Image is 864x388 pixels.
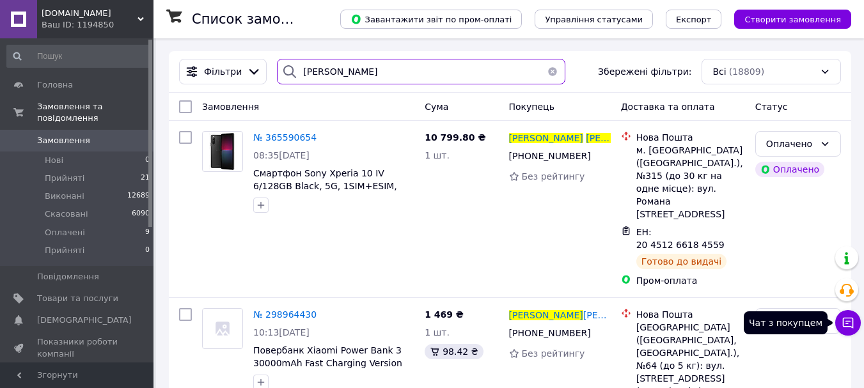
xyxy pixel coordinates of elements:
[425,309,464,320] span: 1 469 ₴
[37,336,118,359] span: Показники роботи компанії
[45,245,84,256] span: Прийняті
[835,310,861,336] button: Чат з покупцем
[744,15,841,24] span: Створити замовлення
[203,133,242,170] img: Фото товару
[204,65,242,78] span: Фільтри
[132,208,150,220] span: 6090
[509,132,611,144] a: [PERSON_NAME][PERSON_NAME]
[425,102,448,112] span: Cума
[729,66,764,77] span: (18809)
[509,133,583,143] span: [PERSON_NAME]
[253,327,310,338] span: 10:13[DATE]
[425,150,450,160] span: 1 шт.
[636,274,745,287] div: Пром-оплата
[277,59,565,84] input: Пошук за номером замовлення, ПІБ покупця, номером телефону, Email, номером накладної
[145,155,150,166] span: 0
[666,10,722,29] button: Експорт
[253,168,411,217] a: Смартфон Sony Xperia 10 IV 6/128GB Black, 5G, 1SIM+ESIM, 12+8+8/8Мп, 6" OLED, 5000 mAh, Snapdrago...
[522,348,585,359] span: Без рейтингу
[535,10,653,29] button: Управління статусами
[583,310,657,320] span: [PERSON_NAME]
[545,15,643,24] span: Управління статусами
[202,308,243,349] a: Фото товару
[42,19,153,31] div: Ваш ID: 1194850
[509,102,554,112] span: Покупець
[509,328,591,338] span: [PHONE_NUMBER]
[145,227,150,238] span: 9
[37,79,73,91] span: Головна
[598,65,691,78] span: Збережені фільтри:
[636,308,745,321] div: Нова Пошта
[253,309,317,320] a: № 298964430
[340,10,522,29] button: Завантажити звіт по пром-оплаті
[676,15,712,24] span: Експорт
[253,150,310,160] span: 08:35[DATE]
[425,132,485,143] span: 10 799.80 ₴
[202,131,243,172] a: Фото товару
[509,151,591,161] span: [PHONE_NUMBER]
[509,310,583,320] span: [PERSON_NAME]
[350,13,512,25] span: Завантажити звіт по пром-оплаті
[636,131,745,144] div: Нова Пошта
[636,144,745,221] div: м. [GEOGRAPHIC_DATA] ([GEOGRAPHIC_DATA].), №315 (до 30 кг на одне місце): вул. Романа [STREET_ADD...
[586,133,660,143] span: [PERSON_NAME]
[37,135,90,146] span: Замовлення
[522,171,585,182] span: Без рейтингу
[45,173,84,184] span: Прийняті
[6,45,151,68] input: Пошук
[37,314,132,326] span: [DEMOGRAPHIC_DATA]
[37,293,118,304] span: Товари та послуги
[636,227,725,250] span: ЕН: 20 4512 6618 4559
[744,311,828,334] div: Чат з покупцем
[37,101,153,124] span: Замовлення та повідомлення
[202,102,259,112] span: Замовлення
[540,59,565,84] button: Очистить
[755,162,824,177] div: Оплачено
[509,309,611,322] a: [PERSON_NAME][PERSON_NAME]
[45,155,63,166] span: Нові
[734,10,851,29] button: Створити замовлення
[45,227,85,238] span: Оплачені
[141,173,150,184] span: 21
[192,12,322,27] h1: Список замовлень
[721,13,851,24] a: Створити замовлення
[37,271,99,283] span: Повідомлення
[425,327,450,338] span: 1 шт.
[253,345,402,381] a: Повербанк Xiaomi Power Bank 3 30000mAh Fast Charging Version White с быстрой зарядкой
[45,190,84,202] span: Виконані
[755,102,788,112] span: Статус
[45,208,88,220] span: Скасовані
[621,102,715,112] span: Доставка та оплата
[766,137,815,151] div: Оплачено
[127,190,150,202] span: 12689
[636,254,727,269] div: Готово до видачі
[42,8,137,19] span: Tehnolyuks.com.ua
[712,65,726,78] span: Всі
[253,132,317,143] a: № 365590654
[145,245,150,256] span: 0
[425,344,483,359] div: 98.42 ₴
